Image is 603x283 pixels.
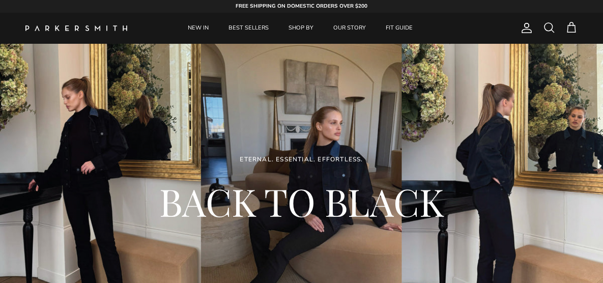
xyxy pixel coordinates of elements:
a: NEW IN [179,13,218,44]
a: OUR STORY [324,13,375,44]
a: Account [516,22,533,34]
a: FIT GUIDE [377,13,422,44]
img: Parker Smith [25,25,127,31]
div: Primary [152,13,449,44]
a: SHOP BY [279,13,323,44]
strong: FREE SHIPPING ON DOMESTIC ORDERS OVER $200 [236,3,367,10]
a: BEST SELLERS [219,13,278,44]
div: ETERNAL. ESSENTIAL. EFFORTLESS. [56,156,547,164]
h2: BACK TO BLACK [56,177,547,226]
